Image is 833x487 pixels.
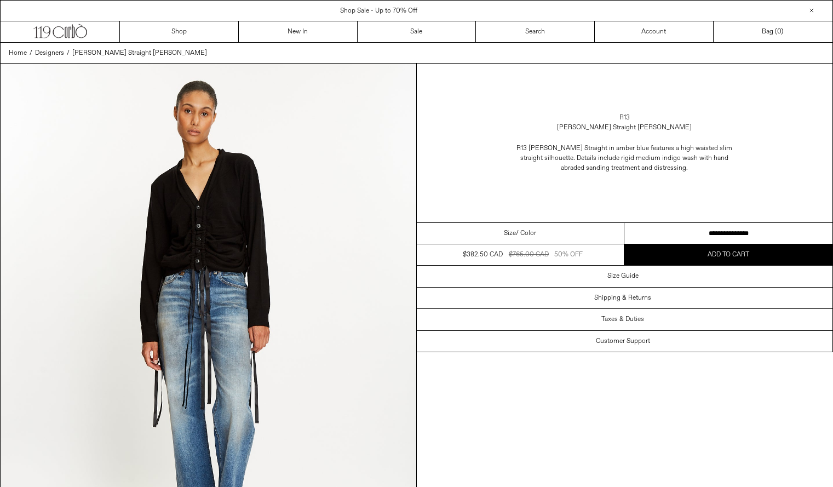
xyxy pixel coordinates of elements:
[509,250,549,260] div: $765.00 CAD
[596,337,650,345] h3: Customer Support
[624,244,832,265] button: Add to cart
[120,21,239,42] a: Shop
[340,7,417,15] a: Shop Sale - Up to 70% Off
[708,250,749,259] span: Add to cart
[463,250,503,260] div: $382.50 CAD
[9,48,27,58] a: Home
[777,27,783,37] span: )
[72,48,207,58] a: [PERSON_NAME] Straight [PERSON_NAME]
[714,21,832,42] a: Bag ()
[516,228,536,238] span: / Color
[607,272,639,280] h3: Size Guide
[72,49,207,58] span: [PERSON_NAME] Straight [PERSON_NAME]
[9,49,27,58] span: Home
[67,48,70,58] span: /
[30,48,32,58] span: /
[358,21,476,42] a: Sale
[515,144,734,173] span: R13 [PERSON_NAME] Straight in amber blue features a high waisted slim straight silhouette. Detail...
[557,123,692,133] div: [PERSON_NAME] Straight [PERSON_NAME]
[595,21,714,42] a: Account
[601,316,644,323] h3: Taxes & Duties
[504,228,516,238] span: Size
[554,250,583,260] div: 50% OFF
[239,21,358,42] a: New In
[476,21,595,42] a: Search
[35,48,64,58] a: Designers
[594,294,651,302] h3: Shipping & Returns
[35,49,64,58] span: Designers
[619,113,630,123] a: R13
[777,27,781,36] span: 0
